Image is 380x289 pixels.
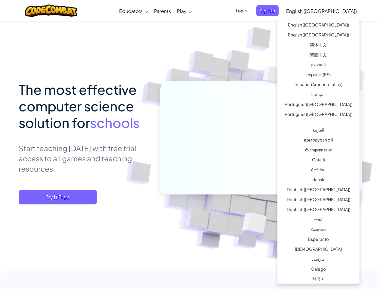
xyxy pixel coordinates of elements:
[277,41,360,51] a: 简体中文
[277,51,360,61] a: 繁體中文
[277,185,360,195] a: Deutsch ([GEOGRAPHIC_DATA])
[277,61,360,70] a: русский
[19,190,97,204] button: Try It Free
[277,245,360,255] a: [DEMOGRAPHIC_DATA]
[277,265,360,275] a: Galego
[116,3,151,19] a: Educators
[277,70,360,80] a: español (ES)
[277,126,360,136] a: العربية
[256,5,279,16] button: Sign Up
[174,3,195,19] a: Play
[251,54,295,99] img: Overlap cubes
[277,110,360,120] a: Português ([GEOGRAPHIC_DATA])
[277,100,360,110] a: Português ([GEOGRAPHIC_DATA])
[277,215,360,225] a: Eesti
[277,31,360,41] a: English ([GEOGRAPHIC_DATA])
[277,80,360,90] a: español (América Latina)
[277,225,360,235] a: Ελληνικά
[151,3,174,19] a: Parents
[277,136,360,146] a: azərbaycan dili
[283,3,360,19] a: English ([GEOGRAPHIC_DATA])
[19,81,137,131] span: The most effective computer science solution for
[277,90,360,100] a: français
[25,5,77,17] img: CodeCombat logo
[277,235,360,245] a: Esperanto
[286,8,357,14] span: English ([GEOGRAPHIC_DATA])
[277,166,360,176] a: čeština
[277,255,360,265] a: فارسی
[119,8,143,14] span: Educators
[277,21,360,31] a: English ([GEOGRAPHIC_DATA])
[227,200,281,250] img: Overlap cubes
[277,195,360,205] a: Deutsch ([GEOGRAPHIC_DATA])
[19,143,151,174] p: Start teaching [DATE] with free trial access to all games and teaching resources.
[177,8,187,14] span: Play
[232,5,250,16] button: Login
[277,156,360,166] a: Català
[277,146,360,156] a: български език
[277,205,360,215] a: Deutsch ([GEOGRAPHIC_DATA])
[277,176,360,185] a: dansk
[277,275,360,285] a: 한국어
[90,114,140,131] span: schools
